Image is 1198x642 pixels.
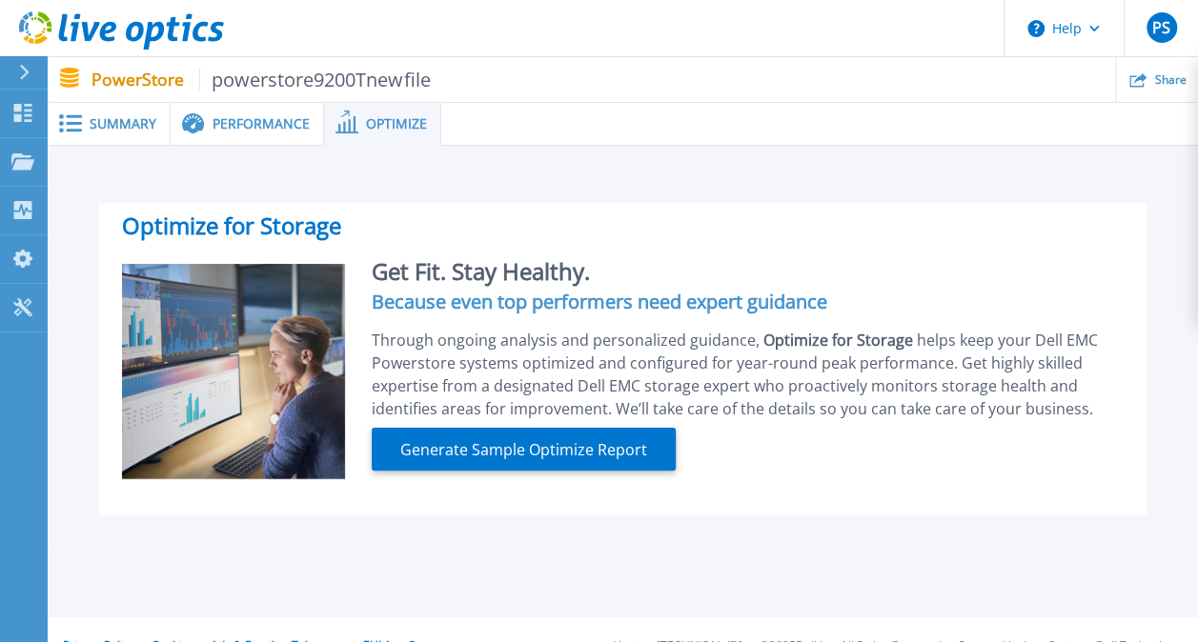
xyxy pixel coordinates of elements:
[91,69,431,90] p: PowerStore
[372,294,1124,310] h4: Because even top performers need expert guidance
[90,117,156,130] span: Summary
[122,218,1124,241] h2: Optimize for Storage
[372,329,1124,420] div: Through ongoing analysis and personalized guidance, helps keep your Dell EMC Powerstore systems o...
[213,117,310,130] span: Performance
[372,428,676,471] button: Generate Sample Optimize Report
[1152,20,1170,35] span: PS
[393,438,655,461] span: Generate Sample Optimize Report
[122,264,345,481] img: Optimize Promo
[763,330,917,351] span: Optimize for Storage
[199,69,431,90] span: powerstore9200Tnewfile
[366,117,427,130] span: Optimize
[1154,74,1186,86] span: Share
[372,264,1124,279] h2: Get Fit. Stay Healthy.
